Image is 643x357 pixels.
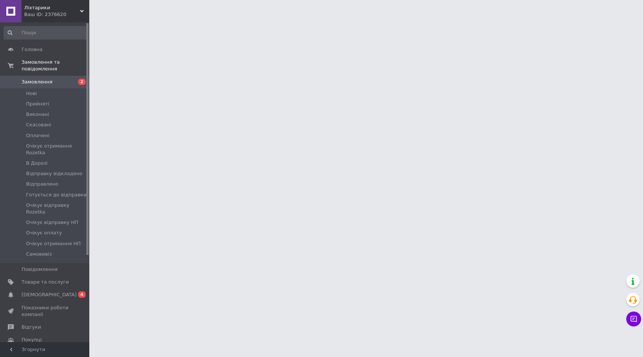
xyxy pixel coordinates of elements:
span: Відгуки [22,324,41,331]
span: Очікує оплату [26,230,62,236]
span: Очікує відправку НП [26,219,78,226]
span: Прийняті [26,101,49,107]
span: 4 [78,291,86,298]
span: Товари та послуги [22,279,69,285]
span: Нові [26,90,37,97]
div: Ваш ID: 2376620 [24,11,89,18]
span: Самовивіз [26,251,52,258]
span: [DEMOGRAPHIC_DATA] [22,291,77,298]
span: Оплачені [26,132,49,139]
span: Скасовані [26,121,51,128]
span: 2 [78,79,86,85]
span: Повідомлення [22,266,58,273]
span: Відправлено [26,181,58,187]
span: Відправку відкладено [26,170,82,177]
span: Замовлення [22,79,52,85]
span: Ліхтарики [24,4,80,11]
span: Замовлення та повідомлення [22,59,89,72]
span: Готується до відправки [26,192,87,198]
button: Чат з покупцем [626,312,641,326]
span: В Дорозі [26,160,48,167]
span: Головна [22,46,42,53]
input: Пошук [4,26,88,40]
span: Покупці [22,337,42,343]
span: Виконані [26,111,49,118]
span: Показники роботи компанії [22,304,69,318]
span: Очікує отримання НП [26,240,81,247]
span: Oчікує отримання Rozetka [26,143,87,156]
span: Очікує відправку Rozetka [26,202,87,215]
